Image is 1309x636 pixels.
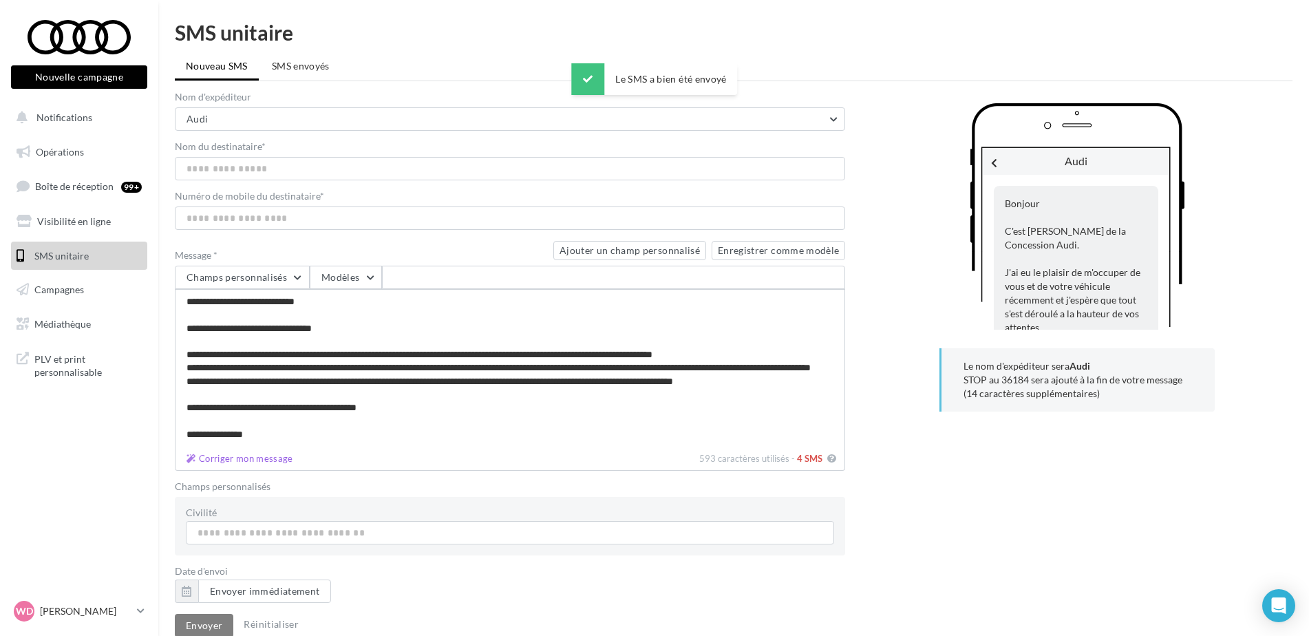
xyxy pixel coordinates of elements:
[310,266,382,289] button: Modèles
[238,616,304,633] button: Réinitialiser
[34,284,84,295] span: Campagnes
[36,112,92,123] span: Notifications
[186,508,834,518] div: Civilité
[34,318,91,330] span: Médiathèque
[1065,154,1087,167] span: Audi
[35,180,114,192] span: Boîte de réception
[34,249,89,261] span: SMS unitaire
[121,182,142,193] div: 99+
[175,92,845,102] label: Nom d'expéditeur
[175,22,1292,43] div: SMS unitaire
[175,580,331,603] button: Envoyer immédiatement
[699,453,795,464] span: 593 caractères utilisés -
[16,604,33,618] span: WD
[37,215,111,227] span: Visibilité en ligne
[187,113,208,125] span: Audi
[8,242,150,271] a: SMS unitaire
[8,171,150,201] a: Boîte de réception99+
[994,186,1158,621] div: Bonjour C'est [PERSON_NAME] de la Concession Audi. J'ai eu le plaisir de m'occuper de vous et de ...
[553,241,706,260] button: Ajouter un champ personnalisé
[11,65,147,89] button: Nouvelle campagne
[175,191,845,201] label: Numéro de mobile du destinataire
[1069,360,1090,372] b: Audi
[175,266,310,289] button: Champs personnalisés
[571,63,737,95] div: Le SMS a bien été envoyé
[8,344,150,385] a: PLV et print personnalisable
[824,450,839,467] button: Corriger mon message 593 caractères utilisés - 4 SMS
[40,604,131,618] p: [PERSON_NAME]
[198,580,331,603] button: Envoyer immédiatement
[797,453,822,464] span: 4 SMS
[8,310,150,339] a: Médiathèque
[8,207,150,236] a: Visibilité en ligne
[175,107,845,131] button: Audi
[175,142,845,151] label: Nom du destinataire
[34,350,142,379] span: PLV et print personnalisable
[8,275,150,304] a: Campagnes
[1262,589,1295,622] div: Open Intercom Messenger
[175,251,548,260] label: Message *
[175,482,845,491] label: Champs personnalisés
[11,598,147,624] a: WD [PERSON_NAME]
[175,566,845,576] label: Date d'envoi
[36,146,84,158] span: Opérations
[712,241,845,260] button: Enregistrer comme modèle
[181,450,299,467] button: 593 caractères utilisés - 4 SMS
[272,60,330,72] span: SMS envoyés
[964,359,1193,401] p: Le nom d'expéditeur sera STOP au 36184 sera ajouté à la fin de votre message (14 caractères suppl...
[8,138,150,167] a: Opérations
[8,103,145,132] button: Notifications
